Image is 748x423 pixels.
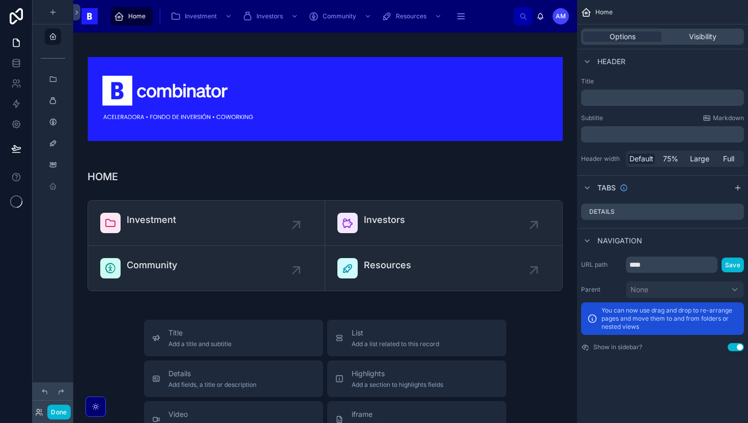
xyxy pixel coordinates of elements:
span: Title [168,328,232,338]
span: Highlights [352,369,443,379]
span: Full [723,154,734,164]
button: Done [47,405,70,419]
span: iframe [352,409,413,419]
div: scrollable content [106,5,514,27]
span: Markdown [713,114,744,122]
span: Add a list related to this record [352,340,439,348]
label: Parent [581,286,622,294]
div: scrollable content [581,90,744,106]
span: Options [610,32,636,42]
span: Community [323,12,356,20]
a: Investment [167,7,237,25]
span: Home [595,8,613,16]
label: Details [589,208,615,216]
span: Video [168,409,227,419]
span: Resources [396,12,426,20]
button: None [626,281,744,298]
span: Investors [256,12,283,20]
button: ListAdd a list related to this record [327,320,506,356]
a: Investors [239,7,303,25]
span: Add fields, a title or description [168,381,256,389]
label: Subtitle [581,114,603,122]
a: Home [111,7,153,25]
span: Header [597,57,625,67]
label: Show in sidebar? [593,343,642,351]
span: Investment [185,12,217,20]
span: Home [128,12,146,20]
label: Title [581,77,744,86]
span: List [352,328,439,338]
label: URL path [581,261,622,269]
span: None [630,285,648,295]
label: Header width [581,155,622,163]
a: Resources [379,7,447,25]
div: scrollable content [581,126,744,143]
span: 75% [663,154,678,164]
span: Visibility [689,32,716,42]
span: Large [690,154,709,164]
button: TitleAdd a title and subtitle [144,320,323,356]
span: Default [629,154,653,164]
button: HighlightsAdd a section to highlights fields [327,360,506,397]
img: App logo [81,8,98,24]
span: Add a section to highlights fields [352,381,443,389]
a: Markdown [703,114,744,122]
p: You can now use drag and drop to re-arrange pages and move them to and from folders or nested views [601,306,738,331]
span: Add a title and subtitle [168,340,232,348]
button: DetailsAdd fields, a title or description [144,360,323,397]
span: AM [556,12,566,20]
a: Community [305,7,377,25]
span: Tabs [597,183,616,193]
span: Navigation [597,236,642,246]
span: Details [168,369,256,379]
button: Save [722,258,744,272]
